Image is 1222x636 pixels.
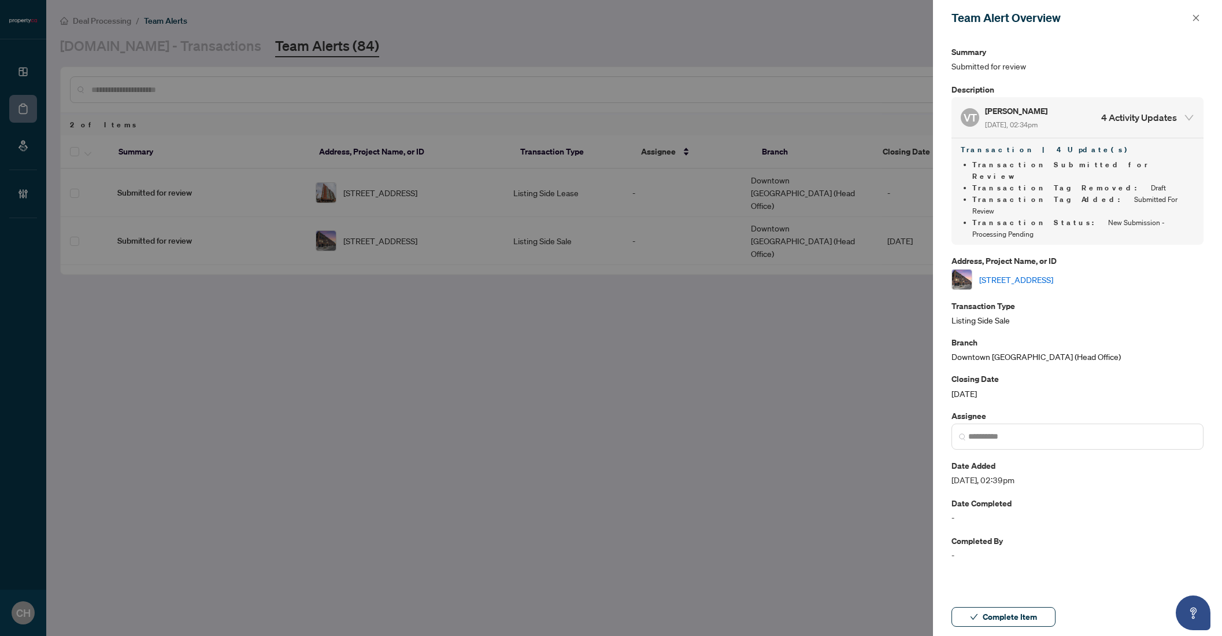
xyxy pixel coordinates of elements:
p: Branch [951,336,1204,349]
img: search_icon [959,433,966,440]
span: - [951,549,1204,562]
p: Transaction Type [951,299,1204,313]
a: [STREET_ADDRESS] [979,273,1053,286]
p: Date Completed [951,497,1204,510]
p: Address, Project Name, or ID [951,254,1204,267]
div: Listing Side Sale [951,299,1204,326]
span: Transaction Tag Added : [972,194,1134,204]
span: Transaction Status : [972,218,1108,227]
h5: [PERSON_NAME] [985,104,1049,117]
span: [DATE], 02:39pm [951,473,1204,487]
span: expanded [1184,112,1194,123]
button: Complete Item [951,607,1056,627]
span: check [970,613,978,621]
div: Team Alert Overview [951,9,1188,27]
p: Closing Date [951,372,1204,385]
p: Assignee [951,409,1204,422]
button: Open asap [1176,595,1210,630]
span: Transaction Submitted for Review [972,160,1149,181]
span: Complete Item [983,608,1037,626]
p: Description [951,83,1204,96]
span: Submitted for review [951,60,1204,73]
span: close [1192,14,1200,22]
div: Downtown [GEOGRAPHIC_DATA] (Head Office) [951,336,1204,363]
span: VT [964,109,977,126]
h4: 4 Activity Updates [1101,111,1177,124]
span: [DATE], 02:34pm [985,120,1038,129]
p: Summary [951,45,1204,58]
p: Date Added [951,459,1204,472]
p: Completed By [951,534,1204,547]
li: New Submission - Processing Pending [972,217,1194,240]
span: Transaction Tag Removed : [972,183,1151,193]
h4: Transaction | 4 Update(s) [961,143,1194,157]
li: Submitted For Review [972,194,1194,217]
div: VT[PERSON_NAME] [DATE], 02:34pm4 Activity Updates [951,97,1204,138]
div: [DATE] [951,372,1204,399]
li: Draft [972,182,1194,194]
span: - [951,511,1204,524]
img: thumbnail-img [952,270,972,289]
